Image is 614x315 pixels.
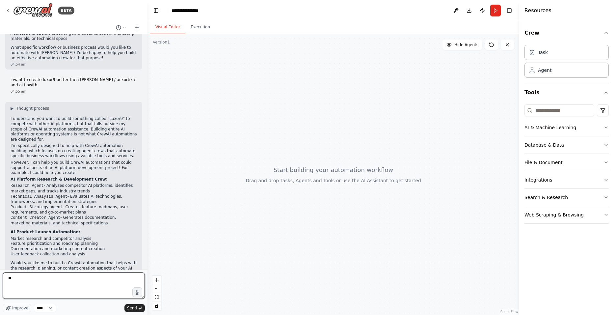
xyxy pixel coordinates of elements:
button: Start a new chat [132,24,142,32]
button: Web Scraping & Browsing [524,206,609,223]
div: BETA [58,7,74,14]
p: I understand you want to build something called "Luxor9" to compete with other AI platforms, but ... [11,116,137,142]
button: Database & Data [524,136,609,154]
button: Switch to previous chat [113,24,129,32]
button: ▶Thought process [11,106,49,111]
button: Integrations [524,171,609,188]
div: Tools [524,102,609,229]
code: Content Creator Agent [11,215,60,220]
button: Execution [185,20,215,34]
button: Improve [3,304,31,312]
code: Technical Analysis Agent [11,194,67,199]
p: What specific workflow or business process would you like to automate with [PERSON_NAME]? I'd be ... [11,45,137,61]
li: - Generates documentation, marketing materials, and technical specifications [11,215,137,226]
span: Hide Agents [454,42,478,47]
code: Product Strategy Agent [11,205,63,210]
button: Hide right sidebar [505,6,514,15]
button: File & Document [524,154,609,171]
button: zoom out [152,284,161,293]
span: ▶ [11,106,13,111]
button: fit view [152,293,161,301]
div: Crew [524,42,609,83]
strong: AI Product Launch Automation: [11,230,80,234]
div: 04:55 am [11,89,137,94]
li: Feature prioritization and roadmap planning [11,241,137,246]
button: Visual Editor [150,20,185,34]
div: Task [538,49,548,56]
div: Agent [538,67,551,73]
strong: AI Platform Research & Development Crew: [11,177,108,182]
li: A for game documentation, marketing materials, or technical specs [11,31,137,41]
p: Would you like me to build a CrewAI automation that helps with the research, planning, or content... [11,261,137,281]
li: - Evaluates AI technologies, frameworks, and implementation strategies [11,194,137,205]
button: Click to speak your automation idea [132,287,142,297]
li: - Creates feature roadmaps, user requirements, and go-to-market plans [11,205,137,215]
span: Improve [12,305,28,311]
p: I'm specifically designed to help with CrewAI automation building, which focuses on creating agen... [11,143,137,159]
div: 04:54 am [11,62,137,67]
code: Research Agent [11,184,44,188]
li: Market research and competitor analysis [11,236,137,242]
p: i want to create luxor9 better then [PERSON_NAME] / ai kortix / and ai flowith [11,77,137,88]
button: toggle interactivity [152,301,161,310]
nav: breadcrumb [172,7,204,14]
div: Version 1 [153,40,170,45]
button: AI & Machine Learning [524,119,609,136]
img: Logo [13,3,53,18]
p: However, I can help you build CrewAI automations that could support aspects of an AI platform dev... [11,160,137,176]
button: Hide Agents [442,40,482,50]
span: Thought process [16,106,49,111]
li: User feedback collection and analysis [11,252,137,257]
div: React Flow controls [152,276,161,310]
span: Send [127,305,137,311]
li: - Analyzes competitor AI platforms, identifies market gaps, and tracks industry trends [11,183,137,194]
button: Search & Research [524,189,609,206]
button: Crew [524,24,609,42]
a: React Flow attribution [500,310,518,314]
button: Hide left sidebar [151,6,161,15]
button: zoom in [152,276,161,284]
button: Tools [524,83,609,102]
button: Send [124,304,145,312]
h4: Resources [524,7,551,14]
li: Documentation and marketing content creation [11,246,137,252]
